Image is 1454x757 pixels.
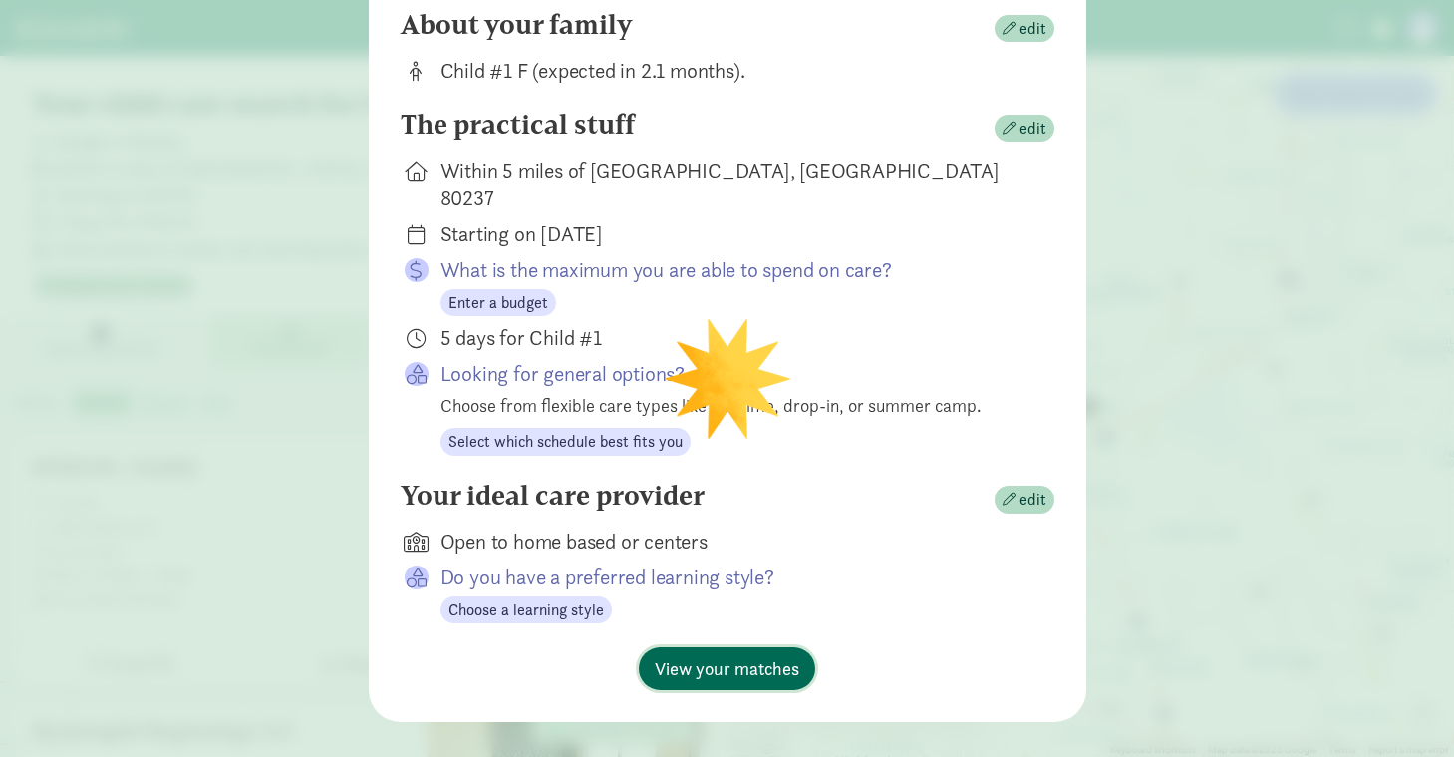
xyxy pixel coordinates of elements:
div: Open to home based or centers [440,528,1022,556]
div: Starting on [DATE] [440,220,1022,248]
button: Select which schedule best fits you [440,428,691,456]
h4: The practical stuff [401,109,635,141]
div: Child #1 F (expected in 2.1 months). [440,57,1022,85]
button: edit [995,115,1054,143]
p: Do you have a preferred learning style? [440,564,1022,591]
div: Choose from flexible care types like full-time, drop-in, or summer camp. [440,392,1022,419]
div: Within 5 miles of [GEOGRAPHIC_DATA], [GEOGRAPHIC_DATA] 80237 [440,157,1022,212]
h4: About your family [401,9,633,41]
h4: Your ideal care provider [401,480,705,512]
span: View your matches [655,655,799,682]
button: Choose a learning style [440,596,612,624]
button: edit [995,15,1054,43]
div: 5 days for Child #1 [440,324,1022,352]
span: edit [1019,17,1046,41]
span: edit [1019,117,1046,141]
button: edit [995,486,1054,514]
span: Select which schedule best fits you [448,430,683,454]
span: Enter a budget [448,291,548,315]
button: Enter a budget [440,289,556,317]
span: edit [1019,488,1046,512]
button: View your matches [639,647,815,690]
p: What is the maximum you are able to spend on care? [440,256,1022,284]
span: Choose a learning style [448,598,604,622]
p: Looking for general options? [440,360,1022,388]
